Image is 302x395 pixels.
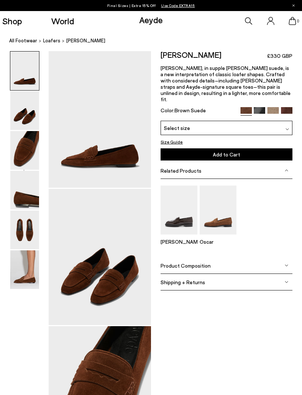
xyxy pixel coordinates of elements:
span: Add to Cart [213,151,240,158]
a: All Footwear [9,37,37,45]
img: Oscar Suede Loafers [200,186,236,234]
img: Alfie Suede Loafers - Image 6 [10,250,39,289]
div: Color: [161,107,236,116]
img: Alfie Suede Loafers - Image 3 [10,131,39,170]
p: Oscar [200,239,236,245]
h2: [PERSON_NAME] [161,51,221,59]
p: Final Sizes | Extra 15% Off [107,2,195,9]
span: Product Composition [161,262,211,269]
a: Shop [2,17,22,25]
img: svg%3E [285,169,288,172]
button: Size Guide [161,138,183,145]
span: Loafers [43,38,60,43]
span: [PERSON_NAME] [66,37,105,45]
a: Loafers [43,37,60,45]
img: svg%3E [285,280,288,284]
a: Leon Loafers [PERSON_NAME] [161,229,197,245]
a: Oscar Suede Loafers Oscar [200,229,236,245]
a: Aeyde [139,14,163,25]
nav: breadcrumb [9,31,302,51]
a: World [51,17,74,25]
span: Navigate to /collections/ss25-final-sizes [161,3,195,8]
img: Alfie Suede Loafers - Image 1 [10,52,39,90]
span: 0 [296,19,300,23]
img: Alfie Suede Loafers - Image 2 [10,91,39,130]
img: svg%3E [285,264,288,267]
img: svg%3E [285,127,289,131]
img: Alfie Suede Loafers - Image 5 [10,211,39,249]
p: [PERSON_NAME] [161,239,197,245]
img: Leon Loafers [161,186,197,234]
button: Add to Cart [161,148,292,161]
span: Brown Suede [175,107,206,113]
span: Shipping + Returns [161,279,205,285]
span: Select size [164,124,190,132]
img: Alfie Suede Loafers - Image 4 [10,171,39,209]
a: 0 [289,17,296,25]
span: Related Products [161,167,201,174]
span: [PERSON_NAME], in supple [PERSON_NAME] suede, is a new interpretation of classic loafer shapes. C... [161,65,291,102]
span: £330 GBP [267,52,292,60]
